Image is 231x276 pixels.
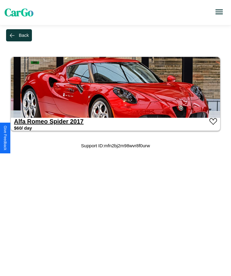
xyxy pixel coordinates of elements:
h3: $ 60 / day [14,125,32,131]
button: Back [6,29,32,41]
a: Alfa Romeo Spider 2017 [14,118,84,125]
span: CarGo [5,5,33,20]
div: Give Feedback [3,126,7,150]
p: Support ID: mfn2bj2m98wvr8f0urw [81,141,150,150]
div: Back [19,33,29,38]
